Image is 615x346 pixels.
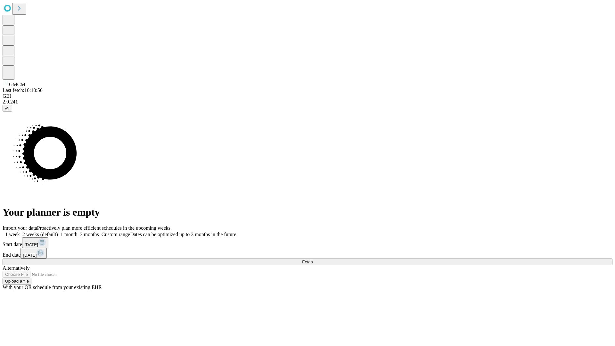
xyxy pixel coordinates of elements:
[3,265,29,271] span: Alternatively
[5,232,20,237] span: 1 week
[20,248,47,259] button: [DATE]
[3,284,102,290] span: With your OR schedule from your existing EHR
[302,259,313,264] span: Fetch
[80,232,99,237] span: 3 months
[25,242,38,247] span: [DATE]
[22,232,58,237] span: 2 weeks (default)
[3,93,612,99] div: GEI
[22,237,48,248] button: [DATE]
[3,237,612,248] div: Start date
[3,259,612,265] button: Fetch
[37,225,172,231] span: Proactively plan more efficient schedules in the upcoming weeks.
[130,232,237,237] span: Dates can be optimized up to 3 months in the future.
[5,106,10,111] span: @
[3,206,612,218] h1: Your planner is empty
[3,87,43,93] span: Last fetch: 16:10:56
[3,225,37,231] span: Import your data
[3,105,12,111] button: @
[23,253,37,258] span: [DATE]
[3,99,612,105] div: 2.0.241
[102,232,130,237] span: Custom range
[61,232,78,237] span: 1 month
[9,82,25,87] span: GMCM
[3,278,31,284] button: Upload a file
[3,248,612,259] div: End date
